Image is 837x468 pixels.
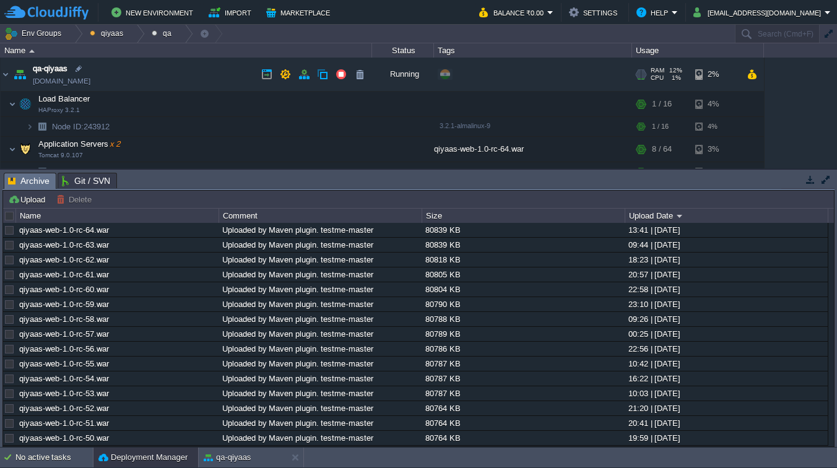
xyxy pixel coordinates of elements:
a: qiyaas-web-1.0-rc-52.war [19,404,109,413]
button: Env Groups [4,25,66,42]
a: [DOMAIN_NAME] [33,75,90,87]
a: qiyaas-web-1.0-rc-53.war [19,389,109,398]
div: 10:03 | [DATE] [625,386,827,401]
div: 80839 KB [422,223,624,237]
div: 1 / 16 [652,92,672,116]
div: Size [423,209,625,223]
a: qiyaas-web-1.0-rc-61.war [19,270,109,279]
button: qiyaas [90,25,128,42]
div: 16:22 | [DATE] [625,371,827,386]
span: Load Balancer [37,93,92,104]
div: 19:59 | [DATE] [625,431,827,445]
div: Name [17,209,219,223]
img: AMDAwAAAACH5BAEAAAAALAAAAAABAAEAAAICRAEAOw== [11,58,28,91]
div: Tags [435,43,631,58]
div: Uploaded by Maven plugin. testme-master [219,297,421,311]
span: x 2 [108,139,121,149]
span: RAM [651,67,664,74]
div: 13:41 | [DATE] [625,223,827,237]
img: AMDAwAAAACH5BAEAAAAALAAAAAABAAEAAAICRAEAOw== [17,137,34,162]
div: Uploaded by Maven plugin. testme-master [219,386,421,401]
a: Load BalancerHAProxy 3.2.1 [37,94,92,103]
div: 4% [695,117,735,136]
div: Uploaded by Maven plugin. testme-master [219,327,421,341]
div: 20:41 | [DATE] [625,416,827,430]
div: 23:10 | [DATE] [625,297,827,311]
a: qiyaas-web-1.0-rc-55.war [19,359,109,368]
div: 80764 KB [422,416,624,430]
div: Uploaded by Maven plugin. testme-master [219,282,421,297]
div: Uploaded by Maven plugin. testme-master [219,371,421,386]
a: Node ID:243908 [51,167,111,177]
button: qa [152,25,176,42]
div: 3% [695,162,735,181]
button: [EMAIL_ADDRESS][DOMAIN_NAME] [693,5,825,20]
img: AMDAwAAAACH5BAEAAAAALAAAAAABAAEAAAICRAEAOw== [33,117,51,136]
span: 3.2.1-almalinux-9 [440,122,490,129]
img: AMDAwAAAACH5BAEAAAAALAAAAAABAAEAAAICRAEAOw== [1,58,11,91]
div: 80788 KB [422,312,624,326]
div: 18:23 | [DATE] [625,253,827,267]
div: 2% [695,58,735,91]
span: CPU [651,74,664,82]
div: 80764 KB [422,431,624,445]
div: 20:57 | [DATE] [625,267,827,282]
div: 22:56 | [DATE] [625,342,827,356]
div: 80787 KB [422,386,624,401]
div: 80787 KB [422,371,624,386]
img: AMDAwAAAACH5BAEAAAAALAAAAAABAAEAAAICRAEAOw== [26,162,33,181]
span: qa-qiyaas [33,63,67,75]
div: 4% [695,92,735,116]
button: Deployment Manager [98,451,188,464]
div: Uploaded by Maven plugin. testme-master [219,253,421,267]
div: 80786 KB [422,342,624,356]
div: Uploaded by Maven plugin. testme-master [219,357,421,371]
a: qiyaas-web-1.0-rc-54.war [19,374,109,383]
div: Uploaded by Maven plugin. testme-master [219,401,421,415]
img: AMDAwAAAACH5BAEAAAAALAAAAAABAAEAAAICRAEAOw== [9,137,16,162]
div: 3% [695,137,735,162]
a: qiyaas-web-1.0-rc-62.war [19,255,109,264]
div: Uploaded by Maven plugin. testme-master [219,416,421,430]
div: Status [373,43,433,58]
span: 1% [669,74,681,82]
button: qa-qiyaas [204,451,251,464]
div: Comment [220,209,422,223]
span: HAProxy 3.2.1 [38,106,80,114]
div: 80818 KB [422,253,624,267]
div: 4 / 32 [652,162,669,181]
button: Delete [56,194,95,205]
span: Node ID: [52,167,84,176]
button: New Environment [111,5,197,20]
div: Uploaded by Maven plugin. testme-master [219,431,421,445]
span: 243908 [51,167,111,177]
span: Tomcat 9.0.107 [38,152,83,159]
div: 22:58 | [DATE] [625,282,827,297]
a: qiyaas-web-1.0-rc-64.war [19,225,109,235]
div: Upload Date [626,209,828,223]
a: Node ID:243912 [51,121,111,132]
div: No active tasks [15,448,93,467]
span: Application Servers [37,139,122,149]
div: 00:25 | [DATE] [625,327,827,341]
div: 80790 KB [422,297,624,311]
a: qiyaas-web-1.0-rc-56.war [19,344,109,353]
a: qiyaas-web-1.0-rc-59.war [19,300,109,309]
div: Uploaded by Maven plugin. testme-master [219,267,421,282]
a: Application Serversx 2Tomcat 9.0.107 [37,139,122,149]
span: 9.0.107-temurinjdk-17.0.16-almalinux-9 [440,167,556,175]
button: Balance ₹0.00 [479,5,547,20]
img: AMDAwAAAACH5BAEAAAAALAAAAAABAAEAAAICRAEAOw== [9,92,16,116]
a: qiyaas-web-1.0-rc-50.war [19,433,109,443]
div: Running [372,58,434,91]
iframe: chat widget [785,418,825,456]
div: Uploaded by Maven plugin. testme-master [219,312,421,326]
div: Uploaded by Maven plugin. testme-master [219,223,421,237]
div: 80764 KB [422,401,624,415]
img: AMDAwAAAACH5BAEAAAAALAAAAAABAAEAAAICRAEAOw== [29,50,35,53]
div: Usage [633,43,763,58]
a: qiyaas-web-1.0-rc-57.war [19,329,109,339]
div: 80787 KB [422,357,624,371]
img: AMDAwAAAACH5BAEAAAAALAAAAAABAAEAAAICRAEAOw== [33,162,51,181]
a: qiyaas-web-1.0-rc-60.war [19,285,109,294]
